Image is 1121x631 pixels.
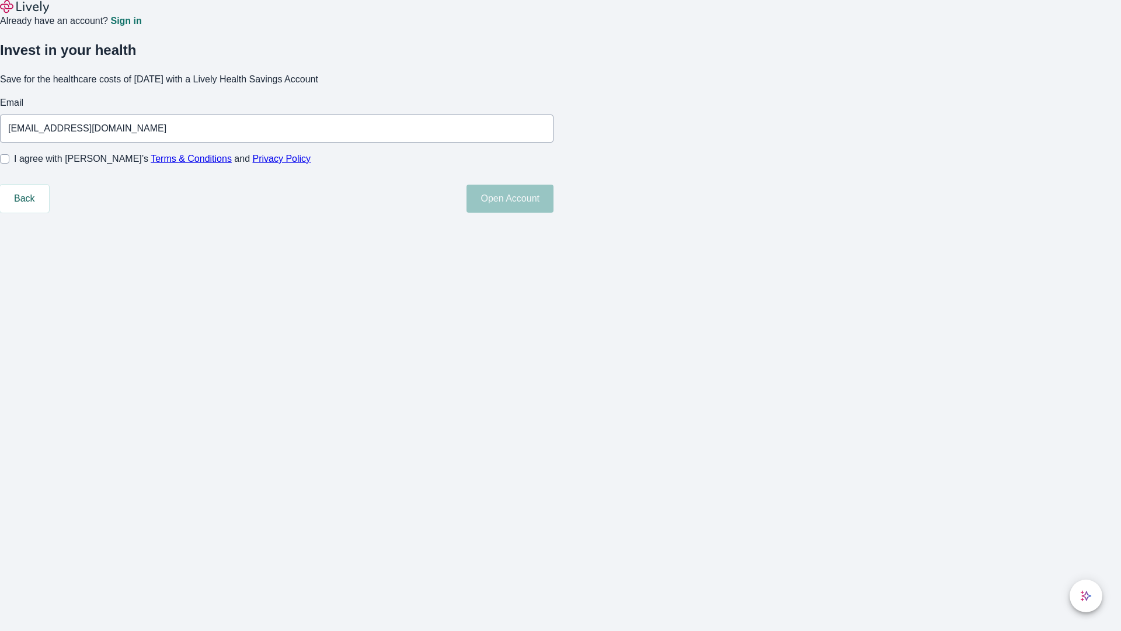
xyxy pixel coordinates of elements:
a: Terms & Conditions [151,154,232,164]
svg: Lively AI Assistant [1080,590,1092,602]
a: Sign in [110,16,141,26]
span: I agree with [PERSON_NAME]’s and [14,152,311,166]
a: Privacy Policy [253,154,311,164]
button: chat [1070,580,1102,612]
